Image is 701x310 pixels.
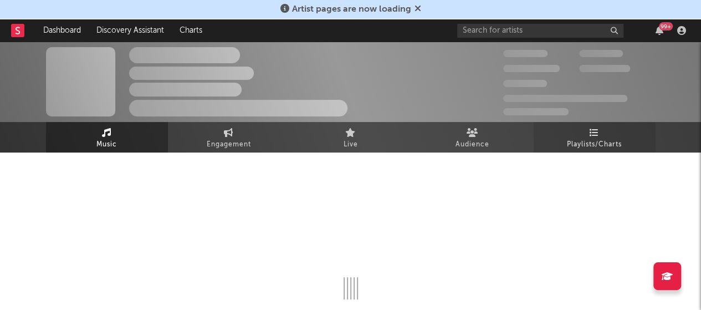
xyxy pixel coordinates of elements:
[96,138,117,151] span: Music
[46,122,168,153] a: Music
[579,65,630,72] span: 1,000,000
[172,19,210,42] a: Charts
[344,138,358,151] span: Live
[503,80,547,87] span: 100,000
[567,138,622,151] span: Playlists/Charts
[89,19,172,42] a: Discovery Assistant
[503,95,627,102] span: 50,000,000 Monthly Listeners
[503,65,560,72] span: 50,000,000
[415,5,421,14] span: Dismiss
[503,50,548,57] span: 300,000
[290,122,412,153] a: Live
[207,138,251,151] span: Engagement
[534,122,656,153] a: Playlists/Charts
[456,138,489,151] span: Audience
[659,22,673,31] div: 99 +
[292,5,411,14] span: Artist pages are now loading
[168,122,290,153] a: Engagement
[35,19,89,42] a: Dashboard
[503,108,569,115] span: Jump Score: 85.0
[457,24,623,38] input: Search for artists
[579,50,623,57] span: 100,000
[412,122,534,153] a: Audience
[656,26,663,35] button: 99+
